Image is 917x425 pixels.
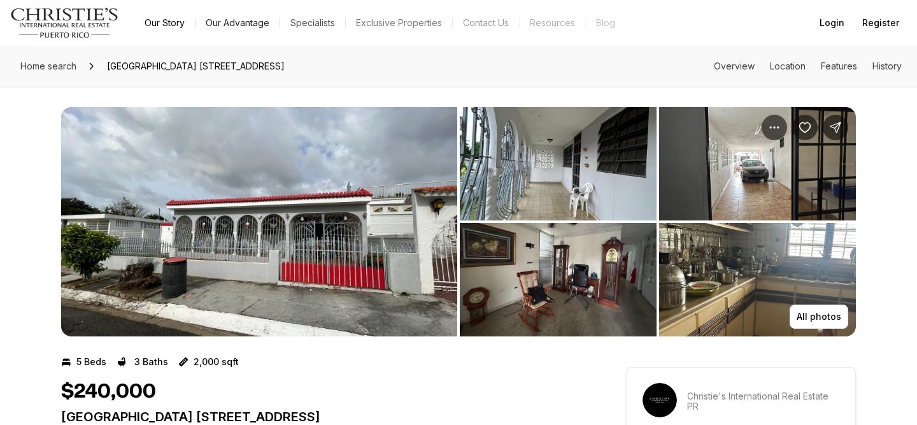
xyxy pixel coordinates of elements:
h1: $240,000 [61,380,156,404]
button: View image gallery [460,223,657,336]
button: Share Property: Villa Carolina CALLE 103, BLOQUE 105 #14 [823,115,848,140]
a: Skip to: History [872,61,902,71]
button: Register [855,10,907,36]
p: All photos [797,312,841,322]
nav: Page section menu [714,61,902,71]
span: [GEOGRAPHIC_DATA] [STREET_ADDRESS] [102,56,290,76]
a: Skip to: Location [770,61,806,71]
a: Skip to: Overview [714,61,755,71]
p: [GEOGRAPHIC_DATA] [STREET_ADDRESS] [61,409,581,424]
button: View image gallery [460,107,657,220]
a: Blog [586,14,625,32]
a: Our Story [134,14,195,32]
button: View image gallery [61,107,457,336]
button: View image gallery [659,107,856,220]
p: 2,000 sqft [194,357,239,367]
a: Our Advantage [195,14,280,32]
div: Listing Photos [61,107,856,336]
img: logo [10,8,119,38]
a: Resources [520,14,585,32]
p: Christie's International Real Estate PR [687,391,840,412]
button: All photos [790,305,848,329]
a: Exclusive Properties [346,14,452,32]
button: View image gallery [659,223,856,336]
button: Save Property: Villa Carolina CALLE 103, BLOQUE 105 #14 [792,115,818,140]
li: 2 of 7 [460,107,856,336]
button: Property options [762,115,787,140]
span: Login [820,18,844,28]
button: Login [812,10,852,36]
p: 5 Beds [76,357,106,367]
span: Home search [20,61,76,71]
span: Register [862,18,899,28]
button: Contact Us [453,14,519,32]
a: Home search [15,56,82,76]
a: Skip to: Features [821,61,857,71]
a: Specialists [280,14,345,32]
p: 3 Baths [134,357,168,367]
li: 1 of 7 [61,107,457,336]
